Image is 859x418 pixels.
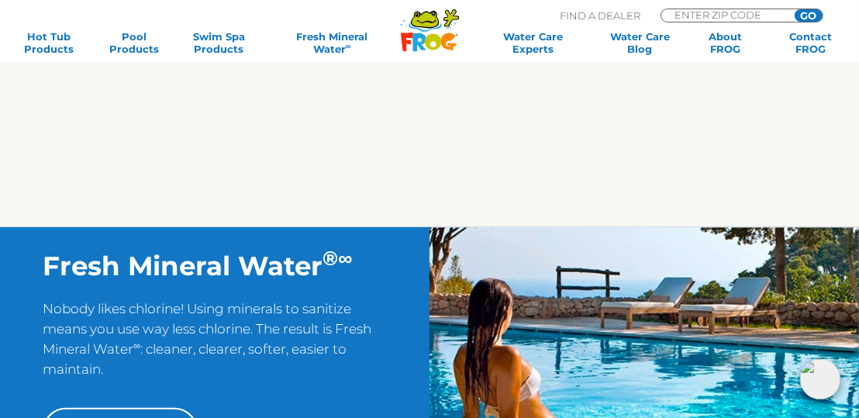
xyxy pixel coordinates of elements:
a: ContactFROG [778,30,843,55]
sup: ® [323,246,338,270]
h2: Fresh Mineral Water [43,250,386,282]
img: openIcon [800,359,840,399]
a: AboutFROG [692,30,758,55]
sup: ∞ [346,42,351,50]
a: Water CareBlog [607,30,673,55]
a: PoolProducts [101,30,167,55]
input: Zip Code Form [673,9,778,20]
p: Nobody likes chlorine! Using minerals to sanitize means you use way less chlorine. The result is ... [43,299,386,392]
a: Hot TubProducts [16,30,81,55]
sup: ∞ [133,340,140,351]
a: Fresh MineralWater∞ [271,30,393,55]
a: Water CareExperts [478,30,588,55]
input: GO [795,9,823,22]
sup: ∞ [338,246,352,270]
a: Swim SpaProducts [186,30,252,55]
p: Find A Dealer [560,9,640,22]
